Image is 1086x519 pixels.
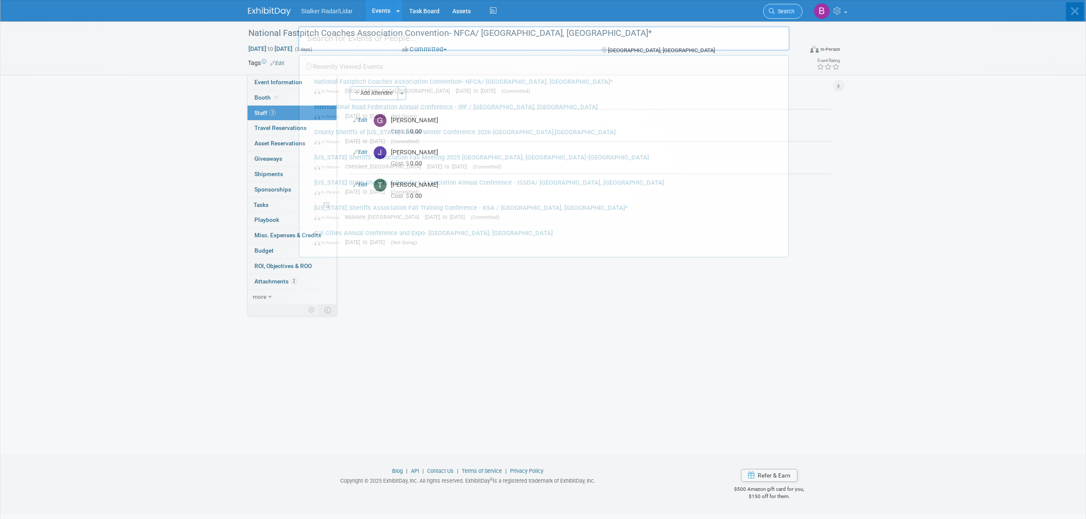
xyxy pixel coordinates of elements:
[310,225,784,250] a: Cal Cities Annual Conference and Expo- [GEOGRAPHIC_DATA], [GEOGRAPHIC_DATA] In-Person [DATE] to [...
[471,214,499,220] span: (Committed)
[310,99,784,124] a: International Road Federation Annual Conference - IRF / [GEOGRAPHIC_DATA], [GEOGRAPHIC_DATA] In-P...
[456,88,500,94] span: [DATE] to [DATE]
[502,88,530,94] span: (Committed)
[314,114,343,119] span: In-Person
[391,139,419,144] span: (Committed)
[314,215,343,220] span: In-Person
[345,163,425,170] span: Cherokee, [GEOGRAPHIC_DATA]
[391,113,417,119] span: (Not Going)
[391,239,417,245] span: (Not Going)
[314,88,343,94] span: In-Person
[345,214,423,220] span: Mulvane, [GEOGRAPHIC_DATA]
[391,189,419,195] span: (Committed)
[314,139,343,144] span: In-Person
[314,240,343,245] span: In-Person
[298,26,790,51] input: Search for Events or People...
[310,124,784,149] a: County Sheriffs of [US_STATE] Annual Winter Conference 2026-[GEOGRAPHIC_DATA],[GEOGRAPHIC_DATA] I...
[345,189,389,195] span: [DATE] to [DATE]
[310,200,784,225] a: [US_STATE] Sheriffs Association Fall Training Conference - KSA / [GEOGRAPHIC_DATA], [GEOGRAPHIC_D...
[425,214,469,220] span: [DATE] to [DATE]
[427,163,471,170] span: [DATE] to [DATE]
[314,189,343,195] span: In-Person
[310,150,784,174] a: [US_STATE] Sheriffs’ Association Fall Meeting 2025 [GEOGRAPHIC_DATA], [GEOGRAPHIC_DATA]-[GEOGRAPH...
[473,164,502,170] span: (Committed)
[304,56,784,74] div: Recently Viewed Events:
[310,175,784,200] a: [US_STATE] State Sheriff's & Deputies Association Annual Conference - ISSDA/ [GEOGRAPHIC_DATA], [...
[345,138,389,144] span: [DATE] to [DATE]
[310,74,784,99] a: National Fastpitch Coaches Association Convention- NFCA/ [GEOGRAPHIC_DATA], [GEOGRAPHIC_DATA]* In...
[345,239,389,245] span: [DATE] to [DATE]
[345,88,454,94] span: [GEOGRAPHIC_DATA], [GEOGRAPHIC_DATA]
[314,164,343,170] span: In-Person
[345,113,389,119] span: [DATE] to [DATE]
